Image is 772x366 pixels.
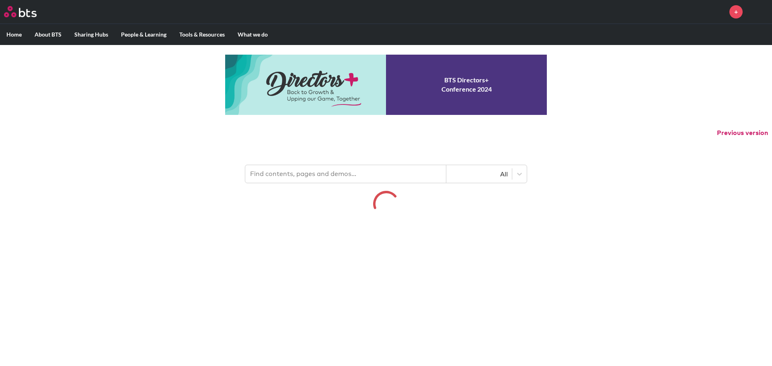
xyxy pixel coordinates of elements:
label: Tools & Resources [173,24,231,45]
button: Previous version [717,129,768,137]
a: Conference 2024 [225,55,547,115]
div: All [450,170,508,178]
a: Go home [4,6,51,17]
img: BTS Logo [4,6,37,17]
label: What we do [231,24,274,45]
a: Profile [749,2,768,21]
input: Find contents, pages and demos... [245,165,446,183]
img: Ho Chuan [749,2,768,21]
label: About BTS [28,24,68,45]
label: People & Learning [115,24,173,45]
label: Sharing Hubs [68,24,115,45]
a: + [729,5,743,18]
